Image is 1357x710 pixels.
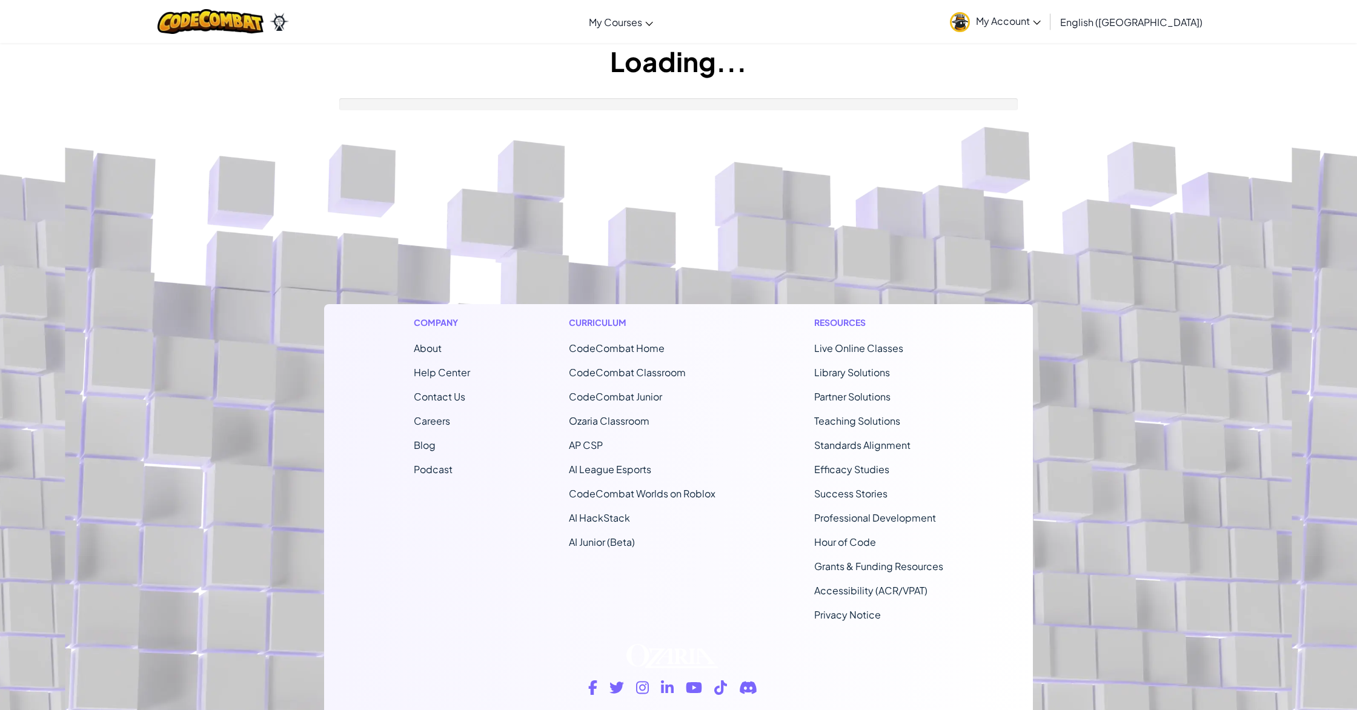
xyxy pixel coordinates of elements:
[814,463,889,476] a: Efficacy Studies
[814,608,881,621] a: Privacy Notice
[814,439,911,451] a: Standards Alignment
[814,560,943,572] a: Grants & Funding Resources
[814,342,903,354] a: Live Online Classes
[626,644,718,668] img: Ozaria logo
[589,16,642,28] span: My Courses
[414,316,470,329] h1: Company
[814,511,936,524] a: Professional Development
[569,463,651,476] a: AI League Esports
[414,342,442,354] a: About
[944,2,1047,41] a: My Account
[414,439,436,451] a: Blog
[814,390,891,403] a: Partner Solutions
[414,390,465,403] span: Contact Us
[569,316,715,329] h1: Curriculum
[569,390,662,403] a: CodeCombat Junior
[814,316,943,329] h1: Resources
[158,9,264,34] img: CodeCombat logo
[976,15,1041,27] span: My Account
[569,366,686,379] a: CodeCombat Classroom
[1060,16,1203,28] span: English ([GEOGRAPHIC_DATA])
[414,463,453,476] a: Podcast
[814,536,876,548] a: Hour of Code
[414,366,470,379] a: Help Center
[569,511,630,524] a: AI HackStack
[1054,5,1209,38] a: English ([GEOGRAPHIC_DATA])
[569,439,603,451] a: AP CSP
[569,414,649,427] a: Ozaria Classroom
[270,13,289,31] img: Ozaria
[569,487,715,500] a: CodeCombat Worlds on Roblox
[950,12,970,32] img: avatar
[583,5,659,38] a: My Courses
[569,536,635,548] a: AI Junior (Beta)
[814,487,888,500] a: Success Stories
[814,366,890,379] a: Library Solutions
[414,414,450,427] a: Careers
[814,584,927,597] a: Accessibility (ACR/VPAT)
[814,414,900,427] a: Teaching Solutions
[569,342,665,354] span: CodeCombat Home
